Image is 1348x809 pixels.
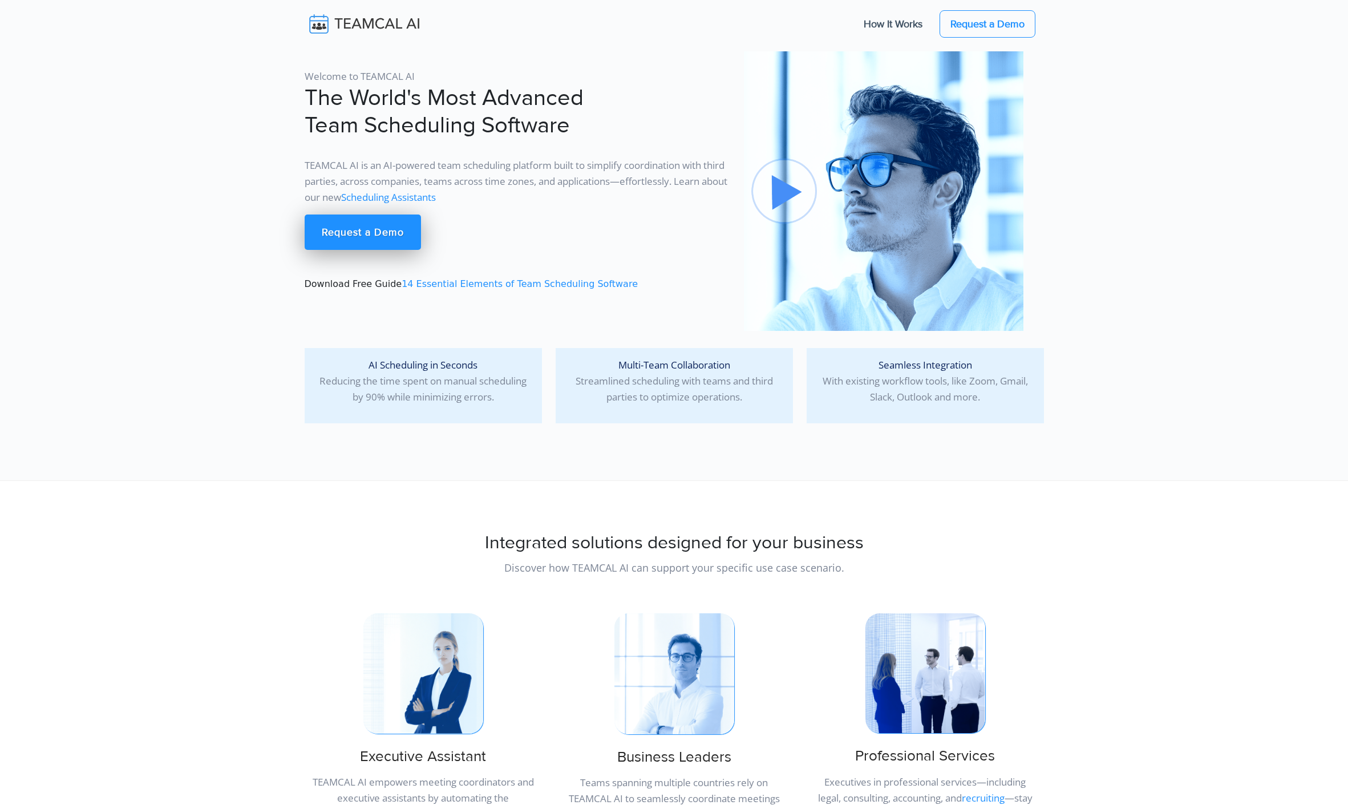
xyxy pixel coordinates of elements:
[852,12,934,36] a: How It Works
[565,357,784,405] p: Streamlined scheduling with teams and third parties to optimize operations.
[962,791,1005,804] a: recruiting
[369,358,477,371] span: AI Scheduling in Seconds
[865,613,985,733] img: pic
[341,191,436,204] a: Scheduling Assistants
[807,747,1044,765] h3: Professional Services
[879,358,972,371] span: Seamless Integration
[363,613,483,733] img: pic
[305,68,730,84] p: Welcome to TEAMCAL AI
[744,51,1023,331] img: pic
[305,748,542,766] h3: Executive Assistant
[305,215,421,250] a: Request a Demo
[556,749,793,766] h3: Business Leaders
[314,357,533,405] p: Reducing the time spent on manual scheduling by 90% while minimizing errors.
[940,10,1035,38] a: Request a Demo
[614,613,734,734] img: pic
[402,278,638,289] a: 14 Essential Elements of Team Scheduling Software
[298,51,737,331] div: Download Free Guide
[305,532,1044,554] h2: Integrated solutions designed for your business
[305,560,1044,576] p: Discover how TEAMCAL AI can support your specific use case scenario.
[305,84,730,139] h1: The World's Most Advanced Team Scheduling Software
[305,157,730,205] p: TEAMCAL AI is an AI-powered team scheduling platform built to simplify coordination with third pa...
[618,358,730,371] span: Multi-Team Collaboration
[816,357,1035,405] p: With existing workflow tools, like Zoom, Gmail, Slack, Outlook and more.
